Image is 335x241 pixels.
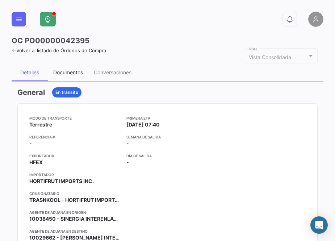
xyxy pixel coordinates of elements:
[29,178,94,185] span: HORTIFRUT IMPORTS INC.
[53,69,83,75] div: Documentos
[310,216,328,234] div: Abrir Intercom Messenger
[12,36,89,46] h3: OC PO00000042395
[29,209,121,215] app-card-info-title: Agente de Aduana en Origen
[29,115,121,121] app-card-info-title: Modo de Transporte
[126,121,160,128] span: [DATE] 07:40
[29,153,121,159] app-card-info-title: Exportador
[29,191,121,196] app-card-info-title: Consignatario
[17,87,45,97] h3: General
[126,159,129,166] span: -
[29,196,121,204] span: TRASNKOOL - HORTIFRUT IMPORTS INC.
[20,69,39,75] div: Detalles
[249,54,291,60] mat-select-trigger: Vista Consolidada
[29,140,32,147] span: -
[126,134,213,140] app-card-info-title: Semana de Salida
[126,140,129,147] span: -
[29,172,121,178] app-card-info-title: Importador
[29,134,121,140] app-card-info-title: Referencia #
[55,89,78,96] span: En tránsito
[29,215,121,223] span: 10038450 - SINERGIA INTERENLACE
[308,12,323,27] img: placeholder-user.png
[126,153,213,159] app-card-info-title: Día de Salida
[29,159,43,166] span: HFEX
[94,69,131,75] div: Conversaciones
[29,228,121,234] app-card-info-title: Agente de Aduana en Destino
[126,115,213,121] app-card-info-title: Primera ETA
[12,47,106,53] a: Volver al listado de Órdenes de Compra
[29,121,52,128] span: Terrestre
